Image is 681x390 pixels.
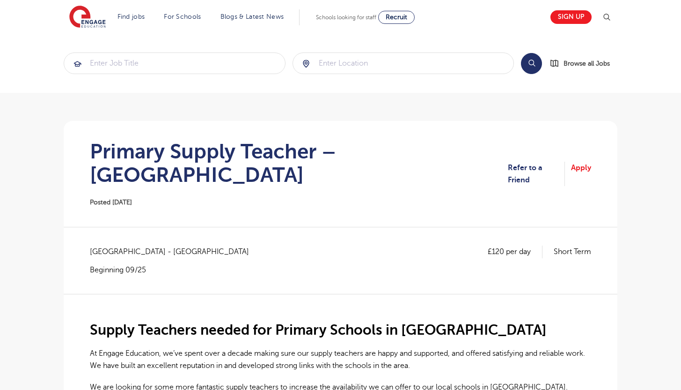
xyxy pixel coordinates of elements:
[220,13,284,20] a: Blogs & Latest News
[554,246,591,258] p: Short Term
[550,10,592,24] a: Sign up
[90,265,258,275] p: Beginning 09/25
[293,52,514,74] div: Submit
[90,199,132,206] span: Posted [DATE]
[90,140,508,187] h1: Primary Supply Teacher – [GEOGRAPHIC_DATA]
[488,246,542,258] p: £120 per day
[90,322,591,338] h2: Supply Teachers needed for Primary Schools in [GEOGRAPHIC_DATA]
[571,162,591,187] a: Apply
[316,14,376,21] span: Schools looking for staff
[386,14,407,21] span: Recruit
[164,13,201,20] a: For Schools
[549,58,617,69] a: Browse all Jobs
[521,53,542,74] button: Search
[117,13,145,20] a: Find jobs
[293,53,514,74] input: Submit
[378,11,415,24] a: Recruit
[564,58,610,69] span: Browse all Jobs
[64,53,285,74] input: Submit
[90,246,258,258] span: [GEOGRAPHIC_DATA] - [GEOGRAPHIC_DATA]
[90,347,591,372] p: At Engage Education, we’ve spent over a decade making sure our supply teachers are happy and supp...
[64,52,286,74] div: Submit
[508,162,565,187] a: Refer to a Friend
[69,6,106,29] img: Engage Education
